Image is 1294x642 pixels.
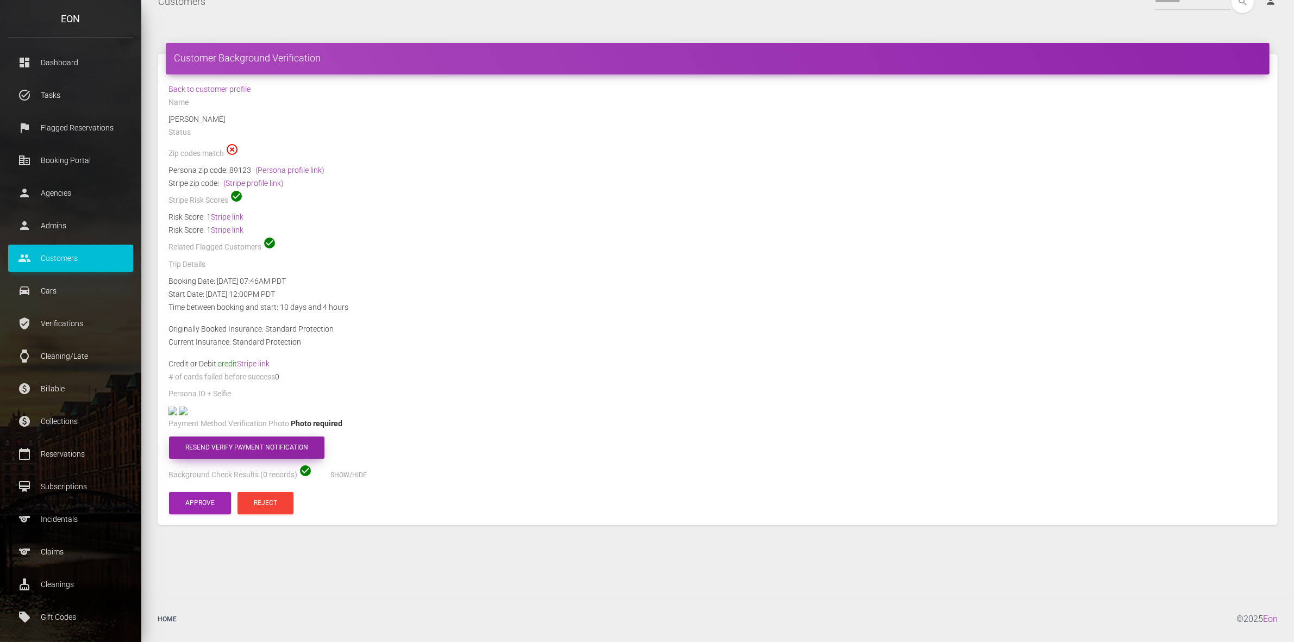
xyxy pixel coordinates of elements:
img: ee2eda-legacy-shared-us-central1%2Fselfiefile%2Fimage%2F947490888%2Fshrine_processed%2Fd57112f591... [179,407,187,415]
a: person Agencies [8,179,133,207]
span: check_circle [299,464,312,477]
a: local_offer Gift Codes [8,603,133,631]
p: Tasks [16,87,125,103]
div: [PERSON_NAME] [160,113,1275,126]
label: Payment Method Verification Photo [168,419,289,429]
button: Reject [237,492,293,514]
p: Cleaning/Late [16,348,125,364]
a: drive_eta Cars [8,277,133,304]
p: Reservations [16,446,125,462]
span: Photo required [291,419,342,428]
a: sports Claims [8,538,133,565]
a: (Stripe profile link) [223,179,284,188]
p: Verifications [16,315,125,332]
p: Cleanings [16,576,125,593]
label: Status [168,127,191,138]
a: card_membership Subscriptions [8,473,133,500]
a: task_alt Tasks [8,82,133,109]
img: negative-dl-front-photo.jpg [168,407,177,415]
div: Persona zip code: 89123 [168,164,1267,177]
div: © 2025 [1236,604,1286,634]
div: Current Insurance: Standard Protection [160,335,1275,348]
p: Admins [16,217,125,234]
div: Start Date: [DATE] 12:00PM PDT [160,288,1275,301]
p: Billable [16,381,125,397]
a: (Persona profile link) [255,166,324,174]
div: Risk Score: 1 [168,223,1267,236]
span: check_circle [263,236,276,250]
p: Agencies [16,185,125,201]
button: Resend verify payment notification [169,437,324,459]
div: Time between booking and start: 10 days and 4 hours [160,301,1275,314]
a: people Customers [8,245,133,272]
span: check_circle [230,190,243,203]
div: 0 [160,370,1275,387]
p: Gift Codes [16,609,125,625]
p: Dashboard [16,54,125,71]
p: Subscriptions [16,478,125,495]
a: dashboard Dashboard [8,49,133,76]
a: cleaning_services Cleanings [8,571,133,598]
a: Stripe link [211,213,243,221]
div: Booking Date: [DATE] 07:46AM PDT [160,275,1275,288]
label: Zip codes match [168,148,224,159]
a: Back to customer profile [168,85,251,94]
a: corporate_fare Booking Portal [8,147,133,174]
a: verified_user Verifications [8,310,133,337]
button: Show/Hide [314,464,383,487]
a: calendar_today Reservations [8,440,133,468]
a: sports Incidentals [8,506,133,533]
div: Credit or Debit: [160,357,1275,370]
p: Incidentals [16,511,125,527]
a: flag Flagged Reservations [8,114,133,141]
span: credit [218,359,270,368]
span: highlight_off [226,143,239,156]
p: Booking Portal [16,152,125,169]
label: # of cards failed before success [168,372,275,383]
a: Home [149,604,185,634]
div: Risk Score: 1 [168,210,1267,223]
p: Claims [16,544,125,560]
a: Stripe link [211,226,243,234]
label: Related Flagged Customers [168,242,261,253]
label: Name [168,97,189,108]
a: Stripe link [237,359,270,368]
p: Customers [16,250,125,266]
a: paid Collections [8,408,133,435]
div: Originally Booked Insurance: Standard Protection [160,322,1275,335]
a: Eon [1263,614,1278,624]
label: Trip Details [168,259,205,270]
a: watch Cleaning/Late [8,342,133,370]
label: Stripe Risk Scores [168,195,228,206]
div: Stripe zip code: [168,177,1267,190]
label: Persona ID + Selfie [168,389,231,400]
p: Cars [16,283,125,299]
a: paid Billable [8,375,133,402]
label: Background Check Results (0 records) [168,470,297,481]
a: person Admins [8,212,133,239]
p: Collections [16,413,125,429]
h4: Customer Background Verification [174,51,1261,65]
button: Approve [169,492,231,514]
p: Flagged Reservations [16,120,125,136]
